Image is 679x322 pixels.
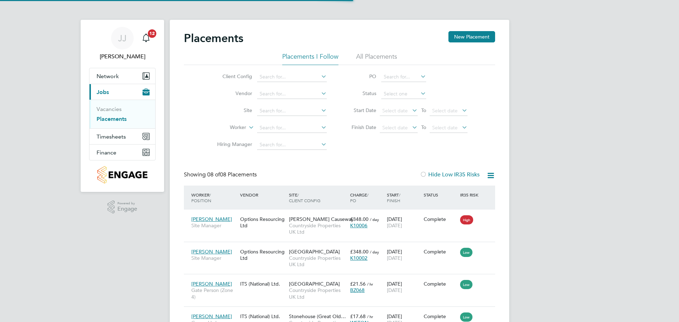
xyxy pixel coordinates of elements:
label: Vendor [211,90,252,96]
label: Hiring Manager [211,141,252,147]
div: Vendor [238,188,287,201]
span: Countryside Properties UK Ltd [289,255,347,268]
a: Go to home page [89,166,156,183]
span: / day [370,217,379,222]
span: Select date [432,124,458,131]
label: Client Config [211,73,252,80]
div: ITS (National) Ltd. [238,277,287,291]
div: Charge [348,188,385,207]
button: New Placement [448,31,495,42]
img: countryside-properties-logo-retina.png [97,166,147,183]
span: 08 of [207,171,220,178]
div: Complete [424,313,457,320]
div: [DATE] [385,277,422,297]
span: BZ068 [350,287,365,293]
span: [DATE] [387,287,402,293]
div: Jobs [89,100,155,128]
span: / hr [367,281,373,287]
a: [PERSON_NAME]Site ManagerOptions Resourcing Ltd[PERSON_NAME] CausewayCountryside Properties UK Lt... [190,212,495,218]
span: 08 Placements [207,171,257,178]
div: Options Resourcing Ltd [238,212,287,232]
span: Select date [382,107,408,114]
span: [GEOGRAPHIC_DATA] [289,248,340,255]
span: Countryside Properties UK Ltd [289,287,347,300]
div: Complete [424,248,457,255]
input: Search for... [257,72,327,82]
div: Status [422,188,459,201]
a: [PERSON_NAME]General Labourer (Zone 4)ITS (National) Ltd.Stonehouse (Great Old…Countryside Proper... [190,309,495,315]
div: Options Resourcing Ltd [238,245,287,265]
input: Search for... [381,72,426,82]
div: [DATE] [385,245,422,265]
div: Site [287,188,348,207]
button: Network [89,68,155,84]
span: Gate Person (Zone 4) [191,287,237,300]
span: Low [460,312,472,322]
span: JJ [118,34,127,43]
span: Stonehouse (Great Old… [289,313,346,320]
input: Search for... [257,123,327,133]
span: / Finish [387,192,400,203]
div: IR35 Risk [458,188,483,201]
div: Worker [190,188,238,207]
label: Finish Date [344,124,376,130]
label: Start Date [344,107,376,113]
span: Jobs [97,89,109,95]
label: Hide Low IR35 Risks [420,171,480,178]
input: Search for... [257,89,327,99]
li: Placements I Follow [282,52,338,65]
a: JJ[PERSON_NAME] [89,27,156,61]
label: Worker [205,124,246,131]
span: / Position [191,192,211,203]
a: [PERSON_NAME]Gate Person (Zone 4)ITS (National) Ltd.[GEOGRAPHIC_DATA]Countryside Properties UK Lt... [190,277,495,283]
div: Complete [424,216,457,222]
span: £21.56 [350,281,366,287]
a: [PERSON_NAME]Site ManagerOptions Resourcing Ltd[GEOGRAPHIC_DATA]Countryside Properties UK Ltd£348... [190,245,495,251]
span: [PERSON_NAME] Causeway [289,216,354,222]
span: [PERSON_NAME] [191,216,232,222]
button: Finance [89,145,155,160]
span: Finance [97,149,116,156]
nav: Main navigation [81,20,164,192]
span: [GEOGRAPHIC_DATA] [289,281,340,287]
span: Site Manager [191,222,237,229]
span: Powered by [117,200,137,206]
span: 12 [148,29,156,38]
span: Select date [382,124,408,131]
div: Complete [424,281,457,287]
a: Powered byEngage [108,200,138,214]
li: All Placements [356,52,397,65]
span: / hr [367,314,373,319]
a: Vacancies [97,106,122,112]
a: 12 [139,27,153,49]
div: Showing [184,171,258,178]
span: Site Manager [191,255,237,261]
span: [DATE] [387,222,402,229]
button: Timesheets [89,129,155,144]
span: K10002 [350,255,367,261]
span: K10006 [350,222,367,229]
div: [DATE] [385,212,422,232]
span: [DATE] [387,255,402,261]
span: Timesheets [97,133,126,140]
span: / day [370,249,379,254]
span: £348.00 [350,216,368,222]
input: Select one [381,89,426,99]
span: / Client Config [289,192,320,203]
span: Low [460,280,472,289]
span: Joanna Jones [89,52,156,61]
span: High [460,215,473,224]
span: Engage [117,206,137,212]
span: Low [460,248,472,257]
span: Network [97,73,119,80]
label: PO [344,73,376,80]
span: £348.00 [350,248,368,255]
span: To [419,106,428,115]
span: [PERSON_NAME] [191,281,232,287]
label: Status [344,90,376,96]
span: / PO [350,192,368,203]
label: Site [211,107,252,113]
span: Countryside Properties UK Ltd [289,222,347,235]
a: Placements [97,116,127,122]
span: [PERSON_NAME] [191,313,232,320]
